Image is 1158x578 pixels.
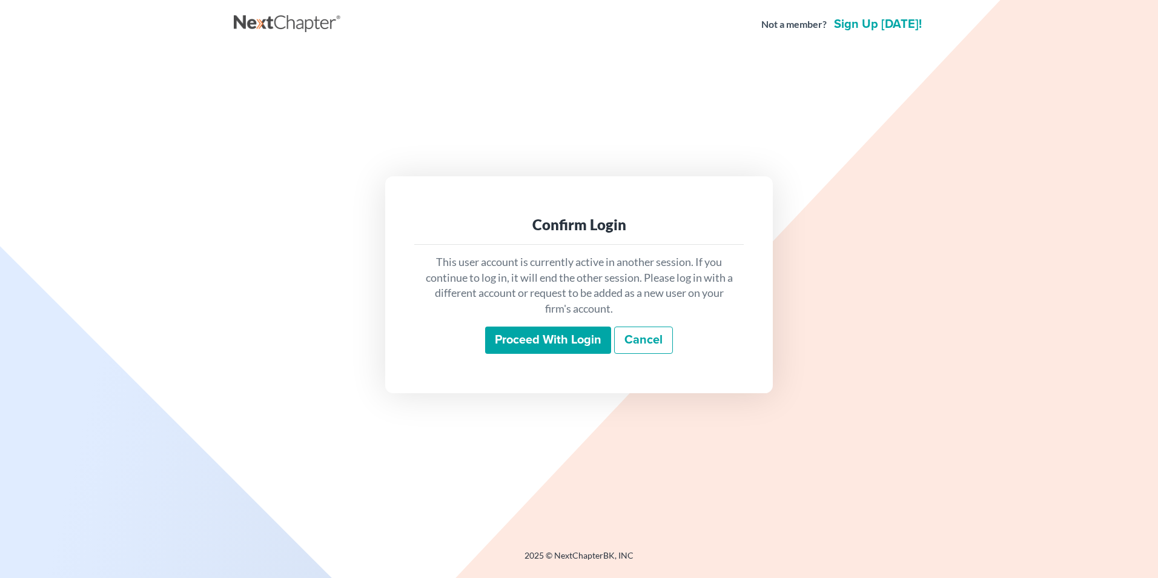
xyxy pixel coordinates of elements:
p: This user account is currently active in another session. If you continue to log in, it will end ... [424,254,734,317]
div: Confirm Login [424,215,734,234]
a: Cancel [614,327,673,354]
div: 2025 © NextChapterBK, INC [234,550,924,571]
input: Proceed with login [485,327,611,354]
strong: Not a member? [761,18,827,32]
a: Sign up [DATE]! [832,18,924,30]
